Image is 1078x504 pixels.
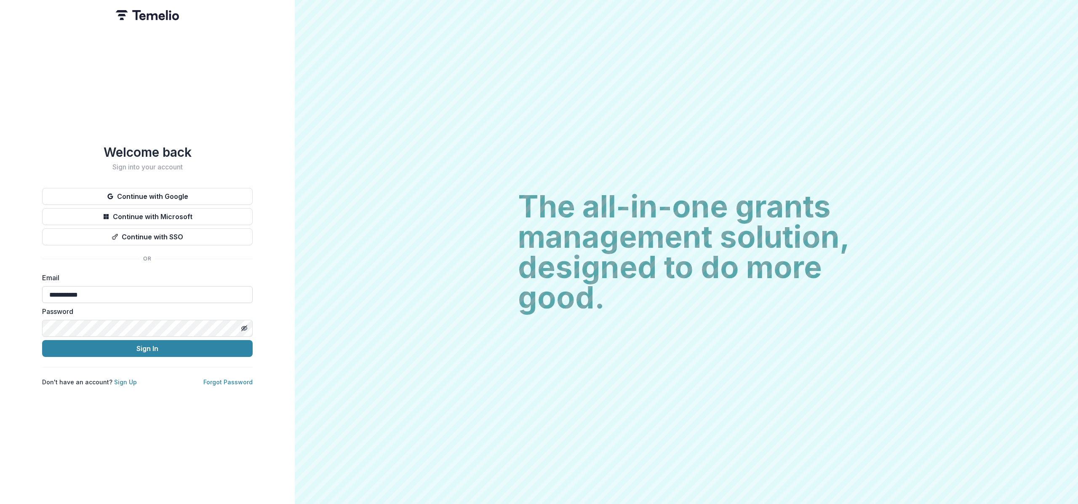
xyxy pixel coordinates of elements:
[42,228,253,245] button: Continue with SSO
[42,188,253,205] button: Continue with Google
[42,378,137,386] p: Don't have an account?
[42,208,253,225] button: Continue with Microsoft
[237,322,251,335] button: Toggle password visibility
[42,163,253,171] h2: Sign into your account
[42,273,248,283] label: Email
[116,10,179,20] img: Temelio
[42,306,248,316] label: Password
[42,340,253,357] button: Sign In
[203,378,253,386] a: Forgot Password
[114,378,137,386] a: Sign Up
[42,145,253,160] h1: Welcome back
